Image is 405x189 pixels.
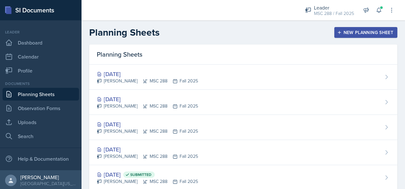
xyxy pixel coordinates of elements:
[20,174,76,180] div: [PERSON_NAME]
[3,152,79,165] div: Help & Documentation
[89,65,397,90] a: [DATE] [PERSON_NAME]MSC 288Fall 2025
[89,27,160,38] h2: Planning Sheets
[3,36,79,49] a: Dashboard
[97,178,198,185] div: [PERSON_NAME] MSC 288 Fall 2025
[334,27,397,38] button: New Planning Sheet
[3,102,79,115] a: Observation Forms
[3,88,79,101] a: Planning Sheets
[97,120,198,129] div: [DATE]
[97,153,198,160] div: [PERSON_NAME] MSC 288 Fall 2025
[20,180,76,187] div: [GEOGRAPHIC_DATA][US_STATE] in [GEOGRAPHIC_DATA]
[3,81,79,87] div: Documents
[89,90,397,115] a: [DATE] [PERSON_NAME]MSC 288Fall 2025
[89,140,397,165] a: [DATE] [PERSON_NAME]MSC 288Fall 2025
[97,170,198,179] div: [DATE]
[130,172,152,177] span: Submitted
[97,145,198,154] div: [DATE]
[3,130,79,143] a: Search
[314,4,354,11] div: Leader
[3,116,79,129] a: Uploads
[97,70,198,78] div: [DATE]
[3,29,79,35] div: Leader
[3,64,79,77] a: Profile
[3,50,79,63] a: Calendar
[97,95,198,103] div: [DATE]
[314,10,354,17] div: MSC 288 / Fall 2025
[89,115,397,140] a: [DATE] [PERSON_NAME]MSC 288Fall 2025
[89,45,397,65] div: Planning Sheets
[338,30,393,35] div: New Planning Sheet
[97,103,198,109] div: [PERSON_NAME] MSC 288 Fall 2025
[97,78,198,84] div: [PERSON_NAME] MSC 288 Fall 2025
[97,128,198,135] div: [PERSON_NAME] MSC 288 Fall 2025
